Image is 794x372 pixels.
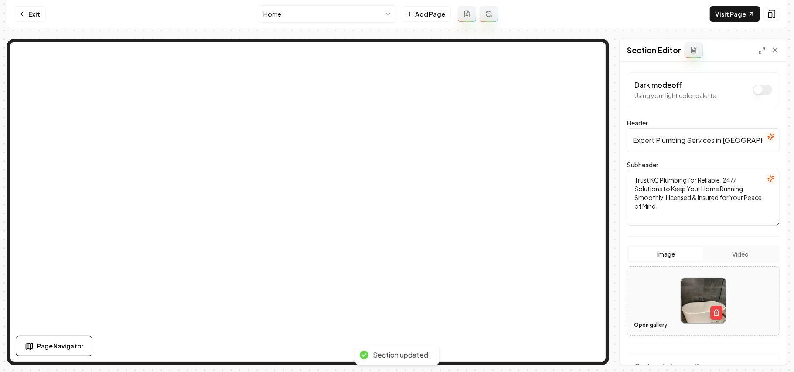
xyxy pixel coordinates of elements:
label: Header [627,119,648,127]
a: Visit Page [710,6,760,22]
button: Regenerate page [480,6,498,22]
button: Video [703,247,778,261]
a: Exit [14,6,46,22]
img: image [681,278,726,323]
label: Custom buttons off [634,362,699,371]
input: Header [627,128,780,152]
div: Section updated! [373,351,430,360]
span: Page Navigator [37,342,83,351]
label: Subheader [627,161,658,169]
label: Dark mode off [634,80,682,89]
button: Page Navigator [16,336,92,356]
button: Add Page [401,6,451,22]
p: Using your light color palette. [634,91,718,100]
button: Add admin section prompt [685,42,703,58]
button: Open gallery [631,318,670,332]
button: Image [629,247,703,261]
button: Add admin page prompt [458,6,476,22]
h2: Section Editor [627,44,681,56]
